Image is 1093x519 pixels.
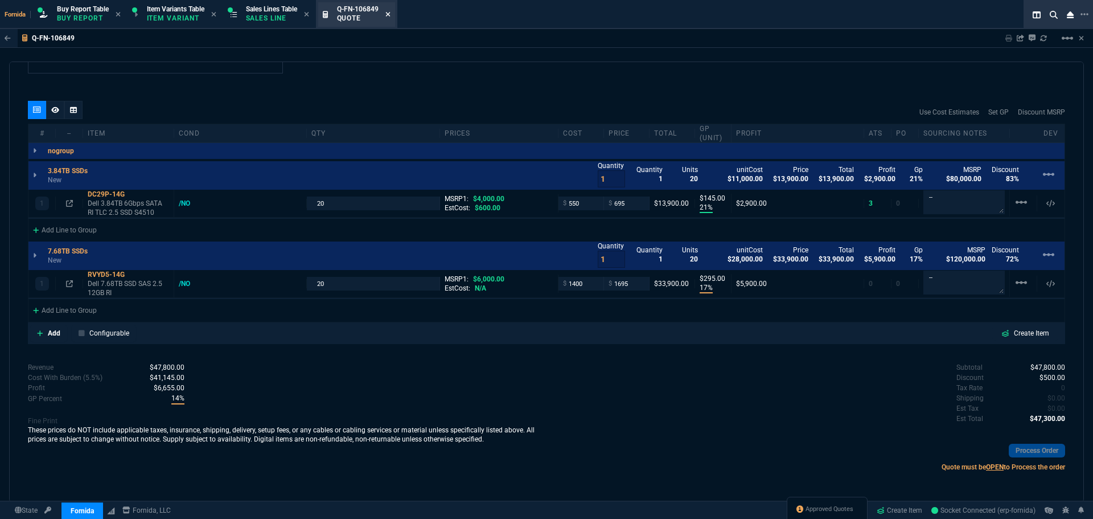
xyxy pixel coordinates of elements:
div: dev [1037,129,1065,138]
span: Cost With Burden (5.5%) [150,374,184,382]
p: spec.value [143,383,184,393]
p: Dell 7.68TB SSD SAS 2.5 12GB RI [88,279,169,297]
p: Dell 3.84TB 6Gbps SATA RI TLC 2.5 SSD S4510 [88,199,169,217]
p: Sales Line [246,14,297,23]
a: Global State [11,505,41,516]
p: undefined [956,362,983,373]
span: 0 [1047,404,1065,412]
div: /NO [179,199,201,208]
p: spec.value [1051,383,1066,393]
span: 47800 [1030,363,1065,371]
mat-icon: Example home icon [1014,276,1028,289]
span: 500 [1039,374,1065,382]
p: 17% [700,283,713,293]
div: EstCost: [445,284,553,293]
div: qty [307,129,439,138]
div: Add Line to Group [28,299,101,320]
div: Sourcing Notes [919,129,1010,138]
p: 1 [40,199,44,208]
p: Configurable [89,328,129,338]
nx-icon: Open In Opposite Panel [66,199,73,207]
span: $6,000.00 [473,275,504,283]
mat-icon: Example home icon [1042,248,1055,261]
div: -- [56,129,83,138]
div: $2,900.00 [736,199,859,208]
span: $ [609,279,612,288]
p: 21% [700,203,713,213]
p: Cost With Burden (5.5%) [28,373,102,383]
p: Revenue [28,362,54,373]
a: msbcCompanyName [119,505,174,516]
span: Socket Connected (erp-fornida) [931,506,1036,514]
span: 0 [1047,394,1065,402]
a: YI7opLz89ZLfYUzFAADY [931,505,1036,516]
p: These prices do NOT include applicable taxes, insurance, shipping, delivery, setup fees, or any c... [28,426,546,444]
a: Use Cost Estimates [919,107,979,117]
p: Quantity [598,242,625,251]
span: $4,000.00 [473,195,504,203]
span: 0 [1061,384,1065,392]
span: Item Variants Table [147,5,204,13]
span: With Burden (5.5%) [154,384,184,392]
p: Quantity [598,161,625,170]
span: OPEN [986,463,1004,471]
p: spec.value [139,362,184,373]
span: $600.00 [475,204,500,212]
div: Add Line to Group [28,219,101,239]
p: undefined [956,383,983,393]
nx-icon: Close Tab [211,10,216,19]
nx-icon: Split Panels [1028,8,1045,22]
p: Item Variant [147,14,204,23]
p: Quote [337,14,379,23]
p: spec.value [1037,403,1066,414]
span: $ [609,199,612,208]
div: $5,900.00 [736,279,859,288]
span: Q-FN-106849 [337,5,379,13]
span: Approved Quotes [806,505,853,514]
mat-icon: Example home icon [1042,167,1055,181]
p: New [48,256,94,265]
p: New [48,175,94,185]
p: spec.value [1020,362,1066,373]
div: EstCost: [445,203,553,212]
p: nogroup [48,146,74,156]
nx-icon: Open New Tab [1080,9,1088,20]
p: 1 [40,279,44,288]
span: 47300 [1030,415,1065,423]
div: PO [891,129,919,138]
div: cond [174,129,307,138]
p: undefined [956,393,984,403]
span: Revenue [150,363,184,371]
nx-icon: Close Tab [304,10,309,19]
a: Discount MSRP [1018,107,1065,117]
a: Hide Workbench [1079,34,1084,43]
a: Create Item [992,326,1058,341]
p: undefined [956,403,979,414]
div: cost [558,129,604,138]
nx-icon: Back to Table [5,34,11,42]
div: Item [83,129,174,138]
nx-icon: Close Tab [116,10,121,19]
div: Profit [732,129,864,138]
p: $295.00 [700,274,726,283]
a: API TOKEN [41,505,55,516]
span: $ [563,199,566,208]
div: /NO [179,279,201,288]
nx-icon: Close Tab [385,10,391,19]
p: spec.value [1029,373,1066,383]
div: $13,900.00 [654,199,690,208]
span: $ [563,279,566,288]
p: spec.value [161,393,184,404]
span: 0 [896,199,900,207]
p: Add [48,328,60,338]
p: spec.value [139,373,184,383]
p: Quote must be to Process the order [546,462,1065,472]
span: Fornida [5,11,31,18]
span: N/A [475,284,486,292]
p: 3.84TB SSDs [48,166,88,175]
div: prices [440,129,558,138]
mat-icon: Example home icon [1014,195,1028,209]
div: price [604,129,650,138]
p: Q-FN-106849 [32,34,75,43]
p: $145.00 [700,194,726,203]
